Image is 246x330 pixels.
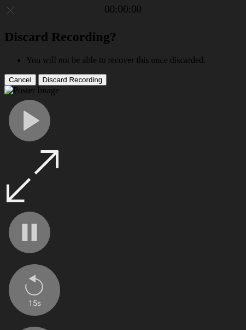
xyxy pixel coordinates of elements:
[4,86,59,95] img: Poster Image
[4,74,36,86] button: Cancel
[38,74,107,86] button: Discard Recording
[26,55,242,65] li: You will not be able to recover this once discarded.
[4,30,242,44] h2: Discard Recording?
[104,3,142,15] a: 00:00:00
